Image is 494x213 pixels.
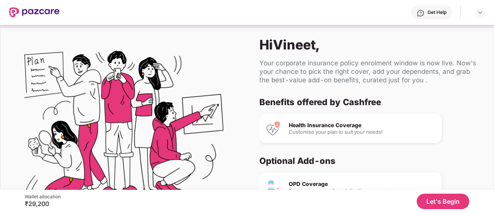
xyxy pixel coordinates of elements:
[289,130,436,135] div: Customise your plan to suit your needs!
[266,179,281,195] img: OPD Coverage
[259,59,481,84] div: Your corporate insurance policy enrolment window is now live. Now's your chance to pick the right...
[477,9,483,15] img: svg+xml;base64,PHN2ZyBpZD0iRHJvcGRvd24tMzJ4MzIiIHhtbG5zPSJodHRwOi8vd3d3LnczLm9yZy8yMDAwL3N2ZyIgd2...
[266,121,281,136] img: Health Insurance Coverage
[417,194,469,209] button: Let's Begin
[289,188,436,193] div: To cover your non hospitalisation expenses
[428,9,446,15] div: Get Help
[417,9,424,17] img: svg+xml;base64,PHN2ZyBpZD0iSGVscC0zMngzMiIgeG1sbnM9Imh0dHA6Ly93d3cudzMub3JnLzIwMDAvc3ZnIiB3aWR0aD...
[259,37,481,53] div: Hi Vineet ,
[289,181,436,187] div: OPD Coverage
[289,123,436,128] div: Health Insurance Coverage
[25,194,61,200] div: Wallet allocation
[9,7,60,17] img: New Pazcare Logo
[259,97,475,107] div: Benefits offered by Cashfree
[25,200,61,208] div: ₹29,200
[259,155,475,166] div: Optional Add-ons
